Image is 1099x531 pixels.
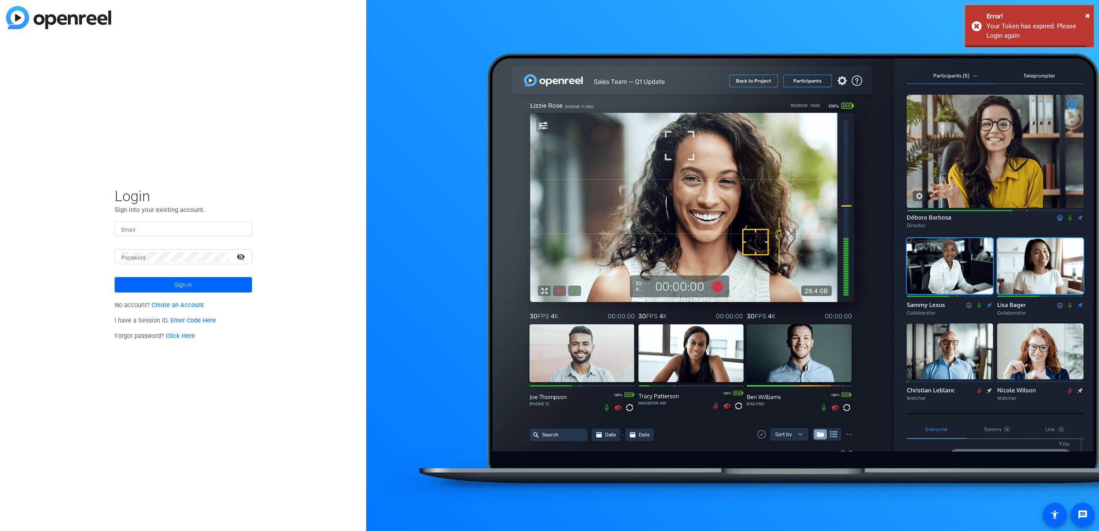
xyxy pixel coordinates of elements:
a: Create an Account [152,302,204,309]
span: I have a Session ID. [115,317,216,324]
a: Enter Code Here [170,317,216,324]
span: Sign in [174,274,192,296]
span: No account? [115,302,204,309]
p: Sign into your existing account. [115,205,252,214]
mat-icon: accessibility [1050,510,1060,520]
a: Click Here [166,332,195,340]
input: Enter Email Address [121,224,245,234]
button: Close [1085,9,1090,22]
mat-icon: visibility_off [231,250,252,263]
div: Error! [987,12,1087,21]
mat-label: Email [121,227,136,233]
div: Your Token has expired. Please Login again [987,21,1087,41]
mat-icon: message [1078,510,1088,520]
span: Login [115,187,252,205]
button: Sign in [115,277,252,293]
img: blue-gradient.svg [6,6,111,29]
span: Forgot password? [115,332,195,340]
mat-label: Password [121,255,146,261]
span: × [1085,10,1090,21]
